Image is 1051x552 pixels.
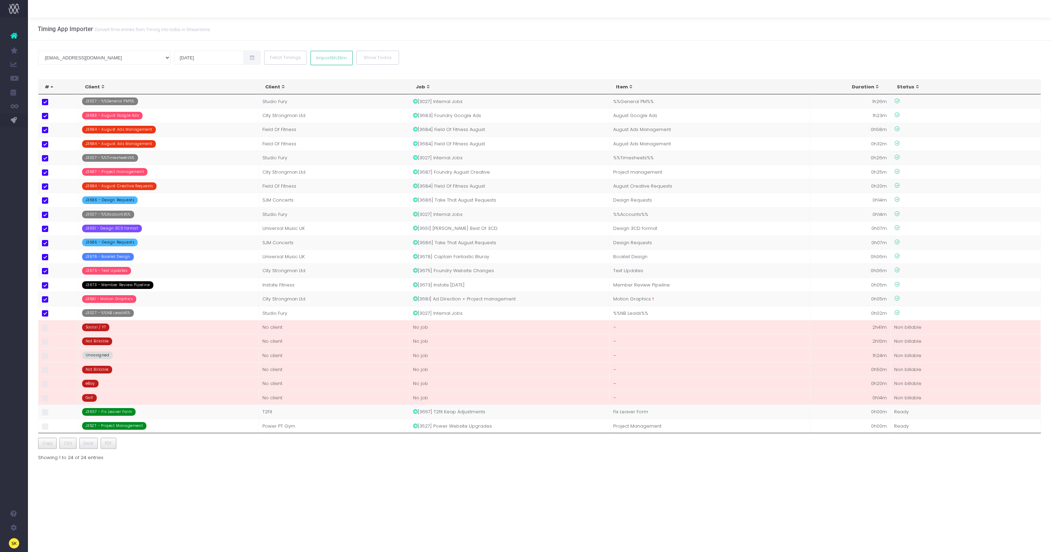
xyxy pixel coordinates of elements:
td: No job [409,348,610,362]
td: [3527] Power Website Upgrades [409,419,610,433]
td: %%General PM%% [610,94,810,108]
span: J3027 - %%Accounts%% [82,211,134,218]
td: SJM Concerts [259,235,409,249]
td: No job [409,334,610,348]
td: [3651] [PERSON_NAME] Best Of 3CD [409,221,610,235]
td: 0h14m [810,193,891,207]
td: August Ads Management [610,137,810,151]
td: Studio Fury [259,306,409,320]
td: 0h07m [810,221,891,235]
td: Instate Fitness [259,278,409,292]
td: Design 3CD format [610,221,810,235]
span: ! [652,296,654,303]
th: Item: activate to sort column ascending [610,80,810,94]
td: 0h58m [810,123,891,137]
th: Client: activate to sort column ascending [79,80,259,94]
td: T2Fit [259,405,409,419]
span: J3673 - Member Review Pipeline [82,281,153,289]
div: Status [897,83,1030,90]
td: %%Timesheets%% [610,151,810,165]
td: [3684] Field Of Fitness August [409,179,610,193]
span: Copy [42,440,52,446]
td: [3686] Take That August Requests [409,193,610,207]
span: J3683 - August Google Ads [82,112,143,119]
span: CSV [64,440,72,446]
td: Ready [891,419,1041,433]
td: No job [409,362,610,376]
small: Convert time entries from Timing into todos in Streamtime. [93,26,211,32]
td: 0h07m [810,235,891,249]
td: Non billable [891,391,1041,405]
td: Universal Music UK [259,249,409,263]
td: Studio Fury [259,94,409,108]
span: Not Billable [82,337,112,345]
td: Member Review Pipeline [610,278,810,292]
div: Client [85,83,248,90]
td: 0h32m [810,137,891,151]
td: Non billable [891,348,1041,362]
button: Excel [79,438,98,449]
th: Client: activate to sort column ascending [259,80,409,94]
span: J3686 - Design Requests [82,196,138,204]
span: J3684 - August Creative Requests [82,182,157,190]
th: Status: activate to sort column ascending [891,80,1041,94]
td: 0h50m [810,362,891,376]
span: J3657 - Fix Leaver Form [82,408,136,416]
span: J3684 - August Ads Management [82,140,156,148]
td: [3687] Foundry August Creative [409,165,610,179]
td: Booklet Design [610,249,810,263]
td: Design Requests [610,235,810,249]
span: J3651 - Design 3CD format [82,225,142,232]
td: [3027] Internal Jobs [409,207,610,221]
td: – [610,320,810,334]
th: Duration: activate to sort column ascending [810,80,891,94]
button: Fetch Timings [264,51,307,65]
div: Showing 1 to 24 of 24 entries [38,450,103,461]
td: [3027] Internal Jobs [409,306,610,320]
td: 0h26m [810,151,891,165]
td: 0h06m [810,249,891,263]
span: J3675 - Text Updates [82,267,131,275]
td: No client [259,377,409,391]
td: August Google Ads [610,108,810,122]
td: City Strongman Ltd [259,165,409,179]
td: [3684] Field Of Fitness August [409,137,610,151]
td: – [610,377,810,391]
td: 0h25m [810,165,891,179]
td: – [610,348,810,362]
td: [3684] Field Of Fitness August [409,123,610,137]
td: No client [259,334,409,348]
span: J3684 - August Ads Management [82,126,156,133]
td: 2h10m [810,334,891,348]
button: Show Todos [356,51,399,65]
div: # [45,83,72,90]
td: 2h41m [810,320,891,334]
td: August Ads Management [610,123,810,137]
span: Golf [82,394,97,402]
td: [3675] Foundry Website Changes [409,263,610,277]
td: Studio Fury [259,207,409,221]
td: City Strongman Ltd [259,263,409,277]
button: PDF [101,438,116,449]
div: Client [265,83,399,90]
td: [3027] Internal Jobs [409,94,610,108]
td: Project Management [610,419,810,433]
td: 0h02m [810,306,891,320]
td: Non billable [891,320,1041,334]
td: [3673] Instate [DATE] [409,278,610,292]
div: Duration [817,83,880,90]
td: Field Of Fitness [259,137,409,151]
td: Non billable [891,334,1041,348]
span: J3027 - %%Timesheets%% [82,154,138,162]
td: City Strongman Ltd [259,108,409,122]
th: # [38,80,79,94]
td: Non billable [891,362,1041,376]
span: Motion Graphics [613,296,651,303]
td: – [610,362,810,376]
td: No client [259,391,409,405]
td: SJM Concerts [259,193,409,207]
td: Ready [891,405,1041,419]
span: J3027 - %%NB Leads%% [82,309,134,317]
td: 0h05m [810,278,891,292]
td: 0h00m [810,405,891,419]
